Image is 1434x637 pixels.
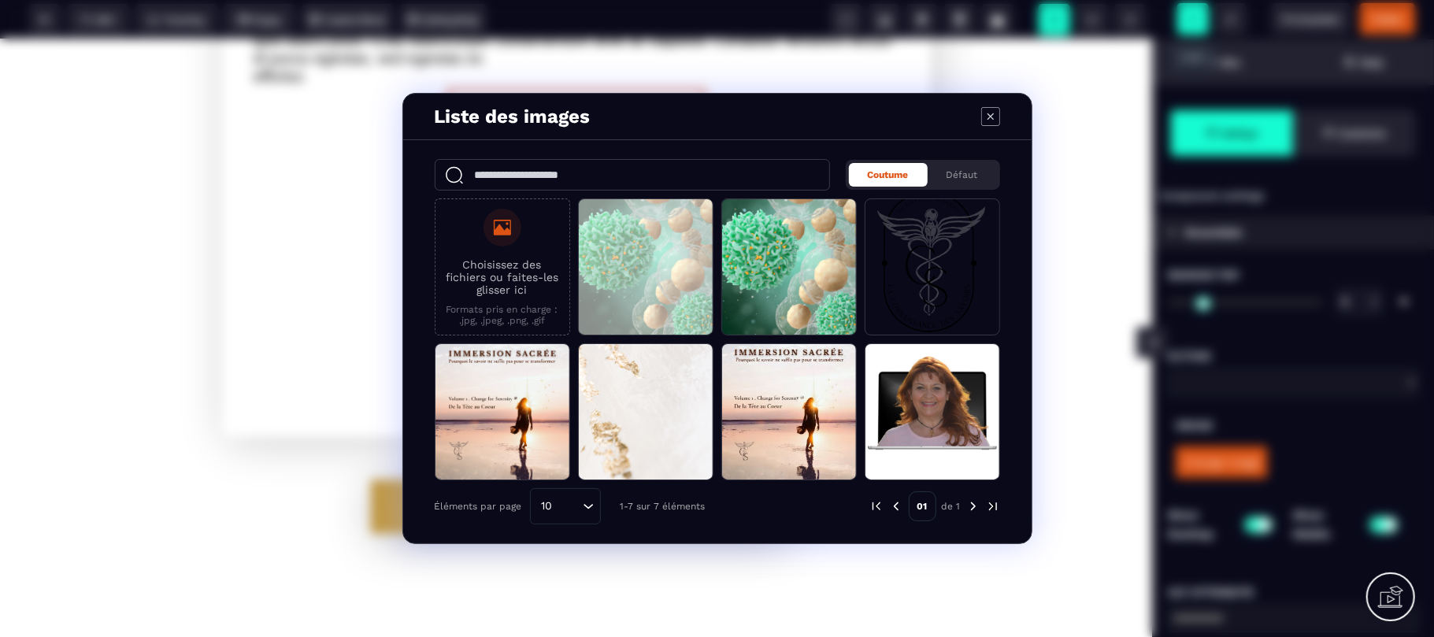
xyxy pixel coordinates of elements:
[942,500,961,513] p: de 1
[530,488,601,524] div: Search for option
[443,304,561,326] p: Formats pris en charge : .jpg, .jpeg, .png, .gif
[558,498,579,515] input: Search for option
[435,106,591,128] h4: Liste des images
[986,499,1000,513] img: next
[371,441,782,494] button: JE SECURISE MA PLACE
[947,169,978,180] span: Défaut
[889,499,903,513] img: prev
[536,498,558,515] span: 10
[443,258,561,296] p: Choisissez des fichiers ou faites-les glisser ici
[868,169,909,180] span: Coutume
[869,499,884,513] img: prev
[447,50,706,394] img: aceeb0efea01a2480bea9254f8265bcf_Design_sans_titre(2).png
[909,491,936,521] p: 01
[435,501,522,512] p: Éléments par page
[621,501,706,512] p: 1-7 sur 7 éléments
[966,499,980,513] img: next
